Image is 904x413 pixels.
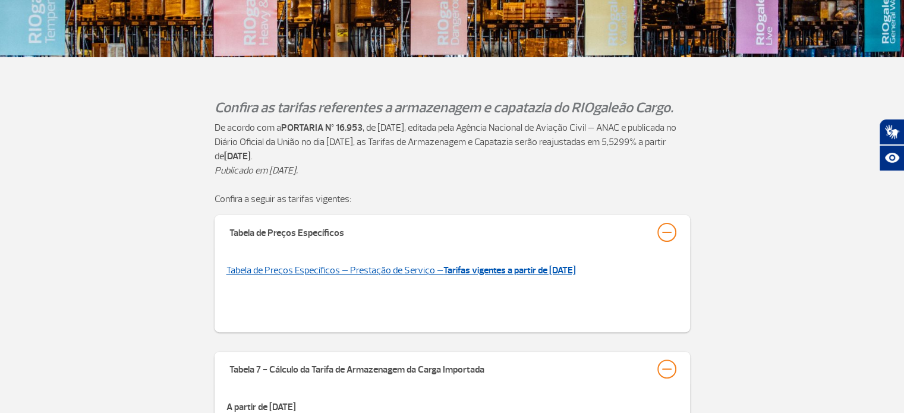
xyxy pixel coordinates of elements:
[229,360,484,376] div: Tabela 7 - Cálculo da Tarifa de Armazenagem da Carga Importada
[215,192,690,206] p: Confira a seguir as tarifas vigentes:
[879,119,904,145] button: Abrir tradutor de língua de sinais.
[224,150,251,162] strong: [DATE]
[215,121,690,163] p: De acordo com a , de [DATE], editada pela Agência Nacional de Aviação Civil – ANAC e publicada no...
[215,97,690,118] p: Confira as tarifas referentes a armazenagem e capatazia do RIOgaleão Cargo.
[229,223,344,239] div: Tabela de Preços Específicos
[879,119,904,171] div: Plugin de acessibilidade da Hand Talk.
[226,401,296,413] strong: A partir de [DATE]
[215,165,298,176] em: Publicado em [DATE].
[226,264,576,276] a: Tabela de Preços Específicos – Prestação de Serviço –Tarifas vigentes a partir de [DATE]
[443,264,576,276] strong: Tarifas vigentes a partir de [DATE]
[229,222,676,242] button: Tabela de Preços Específicos
[281,122,363,134] strong: PORTARIA Nº 16.953
[229,359,676,379] button: Tabela 7 - Cálculo da Tarifa de Armazenagem da Carga Importada
[879,145,904,171] button: Abrir recursos assistivos.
